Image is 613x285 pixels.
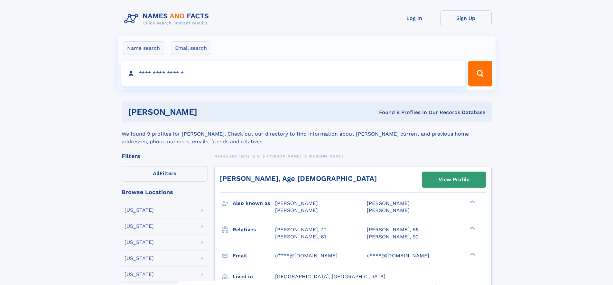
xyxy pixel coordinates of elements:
[122,153,208,159] div: Filters
[275,273,385,280] span: [GEOGRAPHIC_DATA], [GEOGRAPHIC_DATA]
[125,272,154,277] div: [US_STATE]
[220,174,377,183] a: [PERSON_NAME], Age [DEMOGRAPHIC_DATA]
[171,41,211,55] label: Email search
[468,226,476,230] div: ❯
[122,10,214,28] img: Logo Names and Facts
[121,61,466,86] input: search input
[309,154,343,158] span: [PERSON_NAME]
[257,154,260,158] span: S
[125,224,154,229] div: [US_STATE]
[275,207,318,213] span: [PERSON_NAME]
[257,152,260,160] a: S
[468,200,476,204] div: ❯
[440,10,492,26] a: Sign Up
[123,41,164,55] label: Name search
[233,224,275,235] h3: Relatives
[439,172,469,187] div: View Profile
[267,154,301,158] span: [PERSON_NAME]
[367,226,419,233] a: [PERSON_NAME], 65
[468,252,476,256] div: ❯
[128,108,288,116] h1: [PERSON_NAME]
[122,189,208,195] div: Browse Locations
[214,152,250,160] a: Names and Facts
[125,256,154,261] div: [US_STATE]
[267,152,301,160] a: [PERSON_NAME]
[125,240,154,245] div: [US_STATE]
[367,233,419,240] a: [PERSON_NAME], 92
[389,10,440,26] a: Log In
[122,166,208,182] label: Filters
[422,172,486,187] a: View Profile
[275,226,327,233] a: [PERSON_NAME], 70
[468,61,492,86] button: Search Button
[153,170,160,176] span: All
[367,200,410,206] span: [PERSON_NAME]
[275,233,326,240] a: [PERSON_NAME], 61
[125,208,154,213] div: [US_STATE]
[233,250,275,261] h3: Email
[288,109,485,116] div: Found 9 Profiles In Our Records Database
[233,271,275,282] h3: Lived in
[233,198,275,209] h3: Also known as
[367,207,410,213] span: [PERSON_NAME]
[122,122,492,146] div: We found 9 profiles for [PERSON_NAME]. Check out our directory to find information about [PERSON_...
[275,200,318,206] span: [PERSON_NAME]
